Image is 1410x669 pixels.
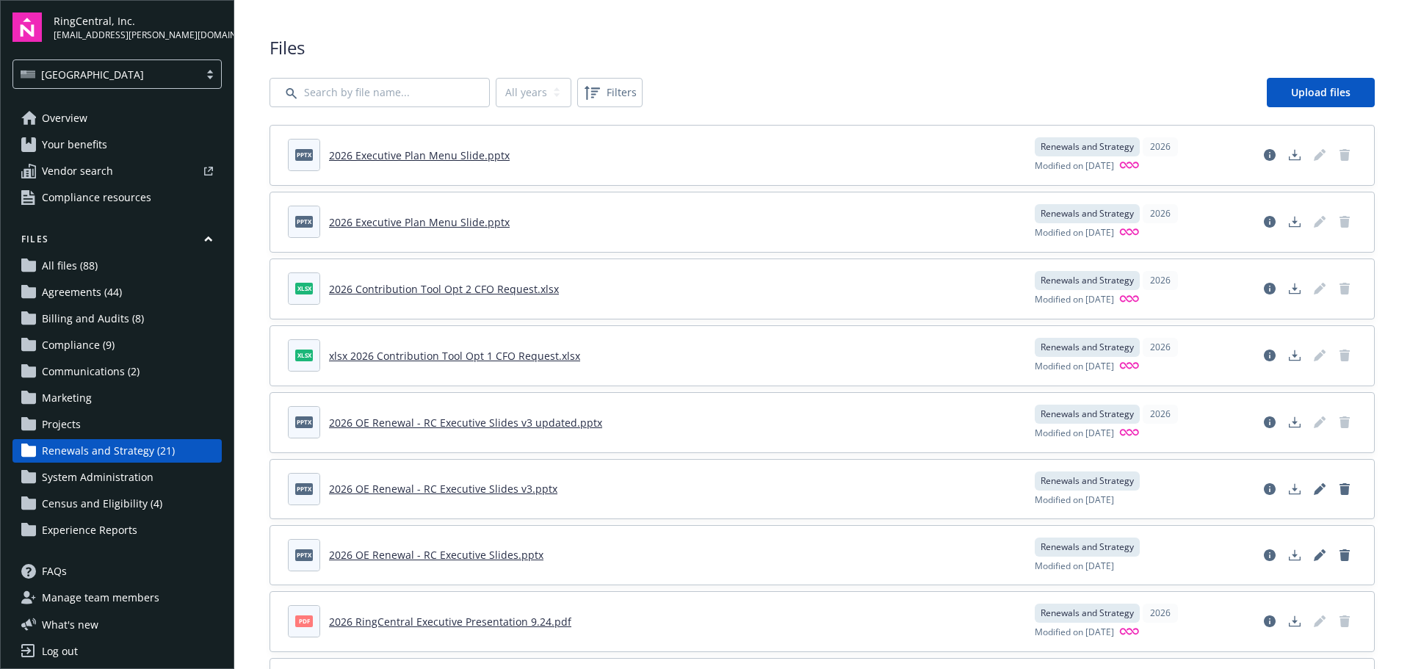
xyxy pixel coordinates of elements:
[1035,226,1114,240] span: Modified on [DATE]
[54,13,222,29] span: RingCentral, Inc.
[1333,344,1356,367] span: Delete document
[42,413,81,436] span: Projects
[607,84,637,100] span: Filters
[295,149,313,160] span: pptx
[1258,543,1281,567] a: View file details
[1258,610,1281,633] a: View file details
[329,482,557,496] a: 2026 OE Renewal - RC Executive Slides v3.pptx
[1333,277,1356,300] span: Delete document
[42,333,115,357] span: Compliance (9)
[1035,626,1114,640] span: Modified on [DATE]
[1283,543,1306,567] a: Download document
[1041,207,1134,220] span: Renewals and Strategy
[270,78,490,107] input: Search by file name...
[42,640,78,663] div: Log out
[12,360,222,383] a: Communications (2)
[1041,540,1134,554] span: Renewals and Strategy
[1308,277,1331,300] span: Edit document
[295,216,313,227] span: pptx
[1258,344,1281,367] a: View file details
[580,81,640,104] span: Filters
[295,615,313,626] span: pdf
[1041,140,1134,153] span: Renewals and Strategy
[1035,293,1114,307] span: Modified on [DATE]
[1143,405,1178,424] div: 2026
[42,586,159,610] span: Manage team members
[12,186,222,209] a: Compliance resources
[42,386,92,410] span: Marketing
[1308,543,1331,567] a: Edit document
[295,350,313,361] span: xlsx
[329,215,510,229] a: 2026 Executive Plan Menu Slide.pptx
[1035,427,1114,441] span: Modified on [DATE]
[329,416,602,430] a: 2026 OE Renewal - RC Executive Slides v3 updated.pptx
[12,254,222,278] a: All files (88)
[42,560,67,583] span: FAQs
[12,617,122,632] button: What's new
[1041,607,1134,620] span: Renewals and Strategy
[329,548,543,562] a: 2026 OE Renewal - RC Executive Slides.pptx
[1308,610,1331,633] span: Edit document
[42,617,98,632] span: What ' s new
[42,186,151,209] span: Compliance resources
[12,159,222,183] a: Vendor search
[1258,210,1281,234] a: View file details
[1143,204,1178,223] div: 2026
[42,159,113,183] span: Vendor search
[1143,338,1178,357] div: 2026
[12,386,222,410] a: Marketing
[1308,477,1331,501] a: Edit document
[1291,85,1351,99] span: Upload files
[1283,277,1306,300] a: Download document
[42,106,87,130] span: Overview
[1283,143,1306,167] a: Download document
[1283,477,1306,501] a: Download document
[1258,411,1281,434] a: View file details
[1035,360,1114,374] span: Modified on [DATE]
[12,233,222,251] button: Files
[1035,159,1114,173] span: Modified on [DATE]
[1283,210,1306,234] a: Download document
[1041,474,1134,488] span: Renewals and Strategy
[1308,411,1331,434] span: Edit document
[1035,560,1114,573] span: Modified on [DATE]
[42,466,153,489] span: System Administration
[42,492,162,516] span: Census and Eligibility (4)
[329,615,571,629] a: 2026 RingCentral Executive Presentation 9.24.pdf
[1333,210,1356,234] span: Delete document
[42,518,137,542] span: Experience Reports
[1308,210,1331,234] a: Edit document
[41,67,144,82] span: [GEOGRAPHIC_DATA]
[42,254,98,278] span: All files (88)
[1333,477,1356,501] a: Delete document
[1308,344,1331,367] span: Edit document
[1143,604,1178,623] div: 2026
[12,281,222,304] a: Agreements (44)
[1283,411,1306,434] a: Download document
[54,29,222,42] span: [EMAIL_ADDRESS][PERSON_NAME][DOMAIN_NAME]
[1308,143,1331,167] span: Edit document
[295,549,313,560] span: pptx
[12,106,222,130] a: Overview
[1267,78,1375,107] a: Upload files
[12,133,222,156] a: Your benefits
[329,148,510,162] a: 2026 Executive Plan Menu Slide.pptx
[1333,411,1356,434] a: Delete document
[1258,477,1281,501] a: View file details
[1143,137,1178,156] div: 2026
[1283,610,1306,633] a: Download document
[54,12,222,42] button: RingCentral, Inc.[EMAIL_ADDRESS][PERSON_NAME][DOMAIN_NAME]
[1041,341,1134,354] span: Renewals and Strategy
[1283,344,1306,367] a: Download document
[295,483,313,494] span: pptx
[12,518,222,542] a: Experience Reports
[12,560,222,583] a: FAQs
[329,349,580,363] a: xlsx 2026 Contribution Tool Opt 1 CFO Request.xlsx
[42,307,144,330] span: Billing and Audits (8)
[1333,543,1356,567] a: Delete document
